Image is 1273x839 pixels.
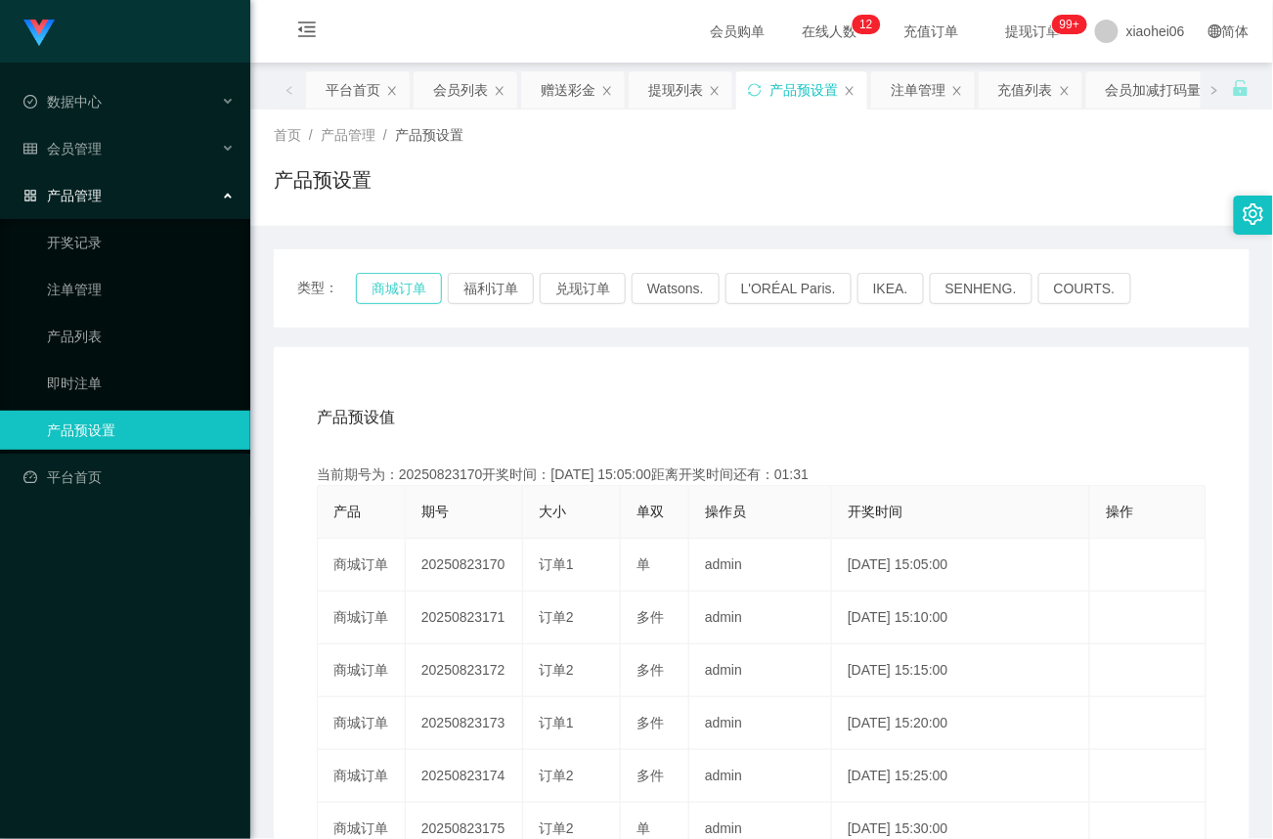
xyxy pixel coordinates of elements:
i: 图标: appstore-o [23,189,37,202]
span: 单 [636,820,650,836]
span: / [383,127,387,143]
td: admin [689,539,832,592]
button: 福利订单 [448,273,534,304]
td: [DATE] 15:10:00 [832,592,1090,644]
i: 图标: right [1209,85,1219,95]
td: 商城订单 [318,644,406,697]
i: 图标: unlock [1232,79,1250,97]
i: 图标: close [494,85,505,97]
i: 图标: close [844,85,856,97]
td: [DATE] 15:05:00 [832,539,1090,592]
div: 平台首页 [326,71,380,109]
span: 订单2 [539,662,574,678]
td: 20250823171 [406,592,523,644]
td: 20250823173 [406,697,523,750]
span: 订单1 [539,715,574,730]
i: 图标: close [386,85,398,97]
td: [DATE] 15:25:00 [832,750,1090,803]
td: admin [689,697,832,750]
span: 订单2 [539,820,574,836]
span: / [309,127,313,143]
button: SENHENG. [930,273,1032,304]
i: 图标: close [951,85,963,97]
td: [DATE] 15:15:00 [832,644,1090,697]
span: 产品 [333,504,361,519]
span: 多件 [636,768,664,783]
span: 提现订单 [995,24,1070,38]
span: 产品预设值 [317,406,395,429]
div: 产品预设置 [769,71,838,109]
td: 商城订单 [318,592,406,644]
span: 多件 [636,662,664,678]
span: 在线人数 [792,24,866,38]
sup: 933 [1052,15,1087,34]
i: 图标: close [1059,85,1071,97]
div: 会员加减打码量 [1106,71,1202,109]
h1: 产品预设置 [274,165,372,195]
span: 会员管理 [23,141,102,156]
td: admin [689,750,832,803]
td: admin [689,644,832,697]
td: [DATE] 15:20:00 [832,697,1090,750]
span: 单双 [636,504,664,519]
span: 单 [636,556,650,572]
button: 商城订单 [356,273,442,304]
span: 产品预设置 [395,127,463,143]
a: 即时注单 [47,364,235,403]
td: 20250823172 [406,644,523,697]
a: 注单管理 [47,270,235,309]
div: 注单管理 [891,71,945,109]
td: 商城订单 [318,539,406,592]
button: L'ORÉAL Paris. [725,273,852,304]
i: 图标: setting [1243,203,1264,225]
i: 图标: sync [748,83,762,97]
i: 图标: close [709,85,721,97]
span: 多件 [636,715,664,730]
button: IKEA. [857,273,924,304]
a: 产品预设置 [47,411,235,450]
a: 产品列表 [47,317,235,356]
div: 充值列表 [998,71,1053,109]
td: 商城订单 [318,697,406,750]
i: 图标: menu-fold [274,1,340,64]
button: 兑现订单 [540,273,626,304]
img: logo.9652507e.png [23,20,55,47]
span: 大小 [539,504,566,519]
i: 图标: table [23,142,37,155]
i: 图标: check-circle-o [23,95,37,109]
span: 首页 [274,127,301,143]
span: 充值订单 [894,24,968,38]
a: 图标: dashboard平台首页 [23,458,235,497]
div: 会员列表 [433,71,488,109]
span: 操作 [1106,504,1133,519]
span: 数据中心 [23,94,102,110]
p: 2 [866,15,873,34]
div: 赠送彩金 [541,71,595,109]
span: 类型： [297,273,356,304]
span: 产品管理 [321,127,375,143]
span: 操作员 [705,504,746,519]
span: 订单2 [539,768,574,783]
td: 商城订单 [318,750,406,803]
sup: 12 [852,15,880,34]
td: admin [689,592,832,644]
i: 图标: global [1208,24,1222,38]
button: COURTS. [1038,273,1131,304]
div: 提现列表 [648,71,703,109]
span: 多件 [636,609,664,625]
div: 当前期号为：20250823170开奖时间：[DATE] 15:05:00距离开奖时间还有：01:31 [317,464,1207,485]
a: 开奖记录 [47,223,235,262]
span: 期号 [421,504,449,519]
span: 订单1 [539,556,574,572]
td: 20250823174 [406,750,523,803]
span: 产品管理 [23,188,102,203]
button: Watsons. [632,273,720,304]
td: 20250823170 [406,539,523,592]
i: 图标: close [601,85,613,97]
span: 开奖时间 [848,504,902,519]
span: 订单2 [539,609,574,625]
p: 1 [859,15,866,34]
i: 图标: left [285,85,294,95]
